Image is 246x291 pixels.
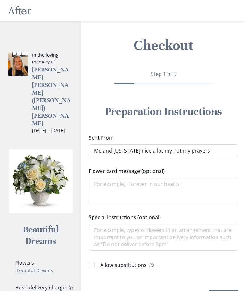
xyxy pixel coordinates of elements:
h2: Beautiful Dreams [8,224,73,247]
label: Special instructions (optional) [89,213,234,221]
label: Flower card message (optional) [89,167,234,175]
h3: [PERSON_NAME] [PERSON_NAME] ([PERSON_NAME]) [PERSON_NAME] [32,66,73,127]
label: Sent From [89,134,234,142]
img: Photo of Beautiful Dreams [9,149,73,213]
h2: Checkout [84,36,243,55]
p: Flowers [15,260,75,266]
input: For example, "Love, John and Jane" or "The Smith Family" [89,144,238,157]
p: Step 1 of 5 [89,70,238,78]
p: Beautiful Dreams [15,267,75,274]
button: Info about substitutions [148,261,156,269]
span: [DATE] - [DATE] [32,128,65,134]
img: Photo of Penelope [8,52,28,76]
span: Allow substitutions [100,262,147,269]
p: In the loving memory of [32,52,73,65]
button: Info [67,285,75,290]
h2: Preparation Instructions [96,105,231,119]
